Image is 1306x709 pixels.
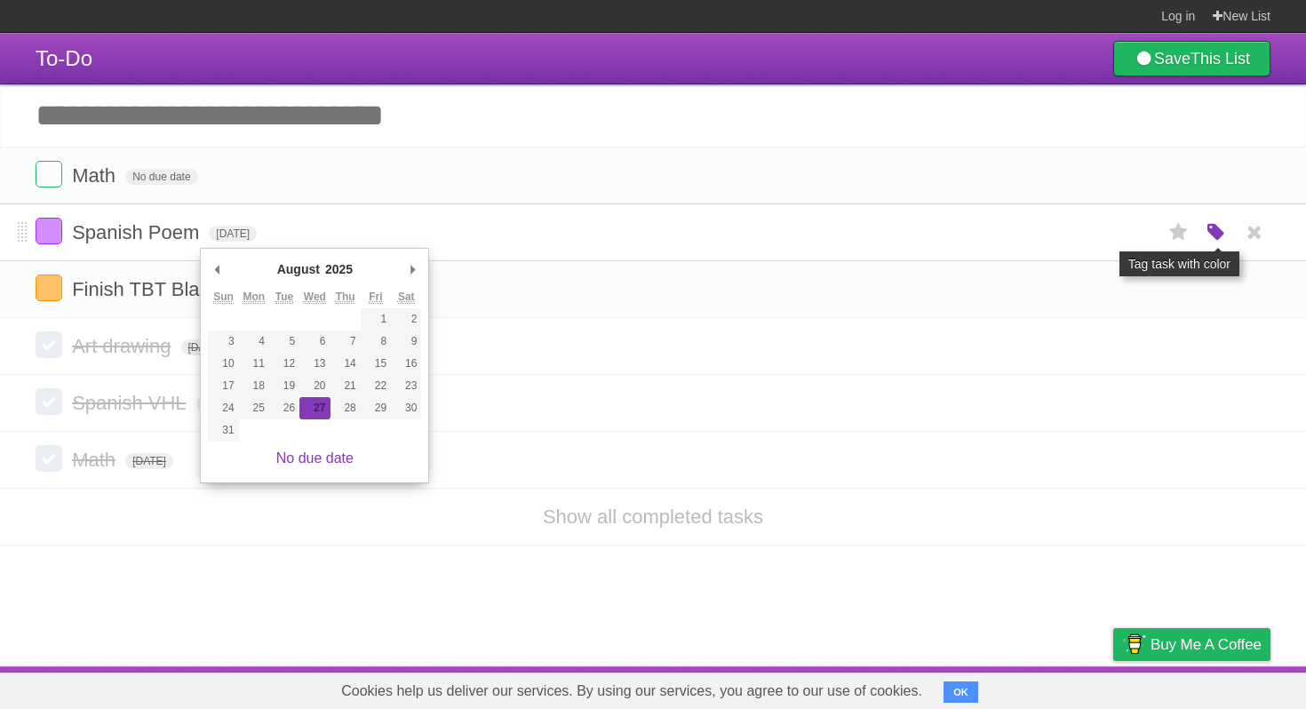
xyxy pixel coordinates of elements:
[269,397,299,419] button: 26
[269,375,299,397] button: 19
[391,331,421,353] button: 9
[72,278,313,300] span: Finish TBT Blackout Poetry
[361,375,391,397] button: 22
[1162,218,1196,247] label: Star task
[208,256,226,283] button: Previous Month
[239,353,269,375] button: 11
[877,671,914,705] a: About
[36,445,62,472] label: Done
[276,450,354,466] a: No due date
[1030,671,1069,705] a: Terms
[1191,50,1250,68] b: This List
[181,339,229,355] span: [DATE]
[36,388,62,415] label: Done
[125,169,197,185] span: No due date
[72,164,120,187] span: Math
[275,291,293,304] abbr: Tuesday
[209,226,257,242] span: [DATE]
[391,308,421,331] button: 2
[361,353,391,375] button: 15
[1113,628,1270,661] a: Buy me a coffee
[361,397,391,419] button: 29
[391,375,421,397] button: 23
[36,275,62,301] label: Done
[208,353,238,375] button: 10
[1090,671,1136,705] a: Privacy
[36,218,62,244] label: Done
[72,335,175,357] span: Art drawing
[72,221,203,243] span: Spanish Poem
[330,353,361,375] button: 14
[543,506,763,528] a: Show all completed tasks
[369,291,382,304] abbr: Friday
[243,291,265,304] abbr: Monday
[299,331,330,353] button: 6
[239,397,269,419] button: 25
[323,673,940,709] span: Cookies help us deliver our services. By using our services, you agree to our use of cookies.
[72,392,190,414] span: Spanish VHL
[1151,629,1262,660] span: Buy me a coffee
[944,681,978,703] button: OK
[330,397,361,419] button: 28
[36,331,62,358] label: Done
[208,331,238,353] button: 3
[330,375,361,397] button: 21
[336,291,355,304] abbr: Thursday
[304,291,326,304] abbr: Wednesday
[936,671,1007,705] a: Developers
[1159,671,1270,705] a: Suggest a feature
[269,353,299,375] button: 12
[239,331,269,353] button: 4
[398,291,415,304] abbr: Saturday
[275,256,323,283] div: August
[269,331,299,353] button: 5
[125,453,173,469] span: [DATE]
[299,397,330,419] button: 27
[403,256,421,283] button: Next Month
[72,449,120,471] span: Math
[1113,41,1270,76] a: SaveThis List
[196,396,244,412] span: [DATE]
[239,375,269,397] button: 18
[323,256,355,283] div: 2025
[361,331,391,353] button: 8
[1122,629,1146,659] img: Buy me a coffee
[299,353,330,375] button: 13
[213,291,234,304] abbr: Sunday
[36,46,92,70] span: To-Do
[330,331,361,353] button: 7
[208,419,238,442] button: 31
[208,375,238,397] button: 17
[208,397,238,419] button: 24
[391,397,421,419] button: 30
[299,375,330,397] button: 20
[36,161,62,187] label: Done
[391,353,421,375] button: 16
[361,308,391,331] button: 1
